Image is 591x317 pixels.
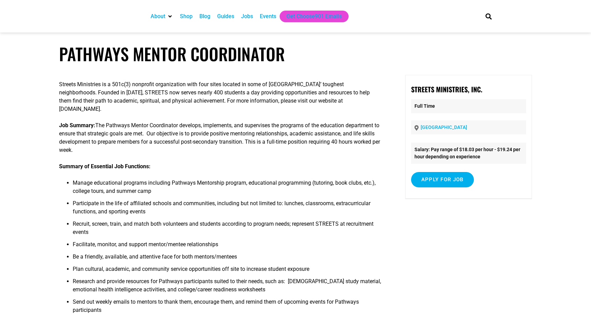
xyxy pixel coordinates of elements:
[411,143,526,164] li: Salary: Pay range of $18.03 per hour - $19.24 per hour depending on experience
[59,80,381,113] p: Streets Ministries is a 501c(3) nonprofit organization with four sites located in some of [GEOGRA...
[73,265,381,277] li: Plan cultural, academic, and community service opportunities off site to increase student exposure
[59,163,151,170] strong: Summary of Essential Job Functions:
[411,84,482,94] strong: Streets Ministries, Inc.
[59,44,532,64] h1: Pathways Mentor Coordinator
[73,277,381,298] li: Research and provide resources for Pathways participants suited to their needs, such as: [DEMOGRA...
[147,11,177,22] div: About
[286,12,342,21] a: Get Choose901 Emails
[73,240,381,253] li: Facilitate, monitor, and support mentor/mentee relationships
[73,253,381,265] li: Be a friendly, available, and attentive face for both mentors/mentees
[59,121,381,154] p: The Pathways Mentor Coordinator develops, implements, and supervises the programs of the educatio...
[73,179,381,199] li: Manage educational programs including Pathways Mentorship program, educational programming (tutor...
[73,199,381,220] li: Participate in the life of affiliated schools and communities, including but not limited to: lunc...
[199,12,210,21] a: Blog
[217,12,234,21] a: Guides
[151,12,165,21] a: About
[260,12,276,21] a: Events
[411,172,474,187] input: Apply for job
[73,220,381,240] li: Recruit, screen, train, and match both volunteers and students according to program needs; repres...
[59,122,95,129] strong: Job Summary:
[180,12,193,21] a: Shop
[147,11,474,22] nav: Main nav
[421,124,467,130] a: [GEOGRAPHIC_DATA]
[411,99,526,113] p: Full Time
[483,11,494,22] div: Search
[241,12,253,21] a: Jobs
